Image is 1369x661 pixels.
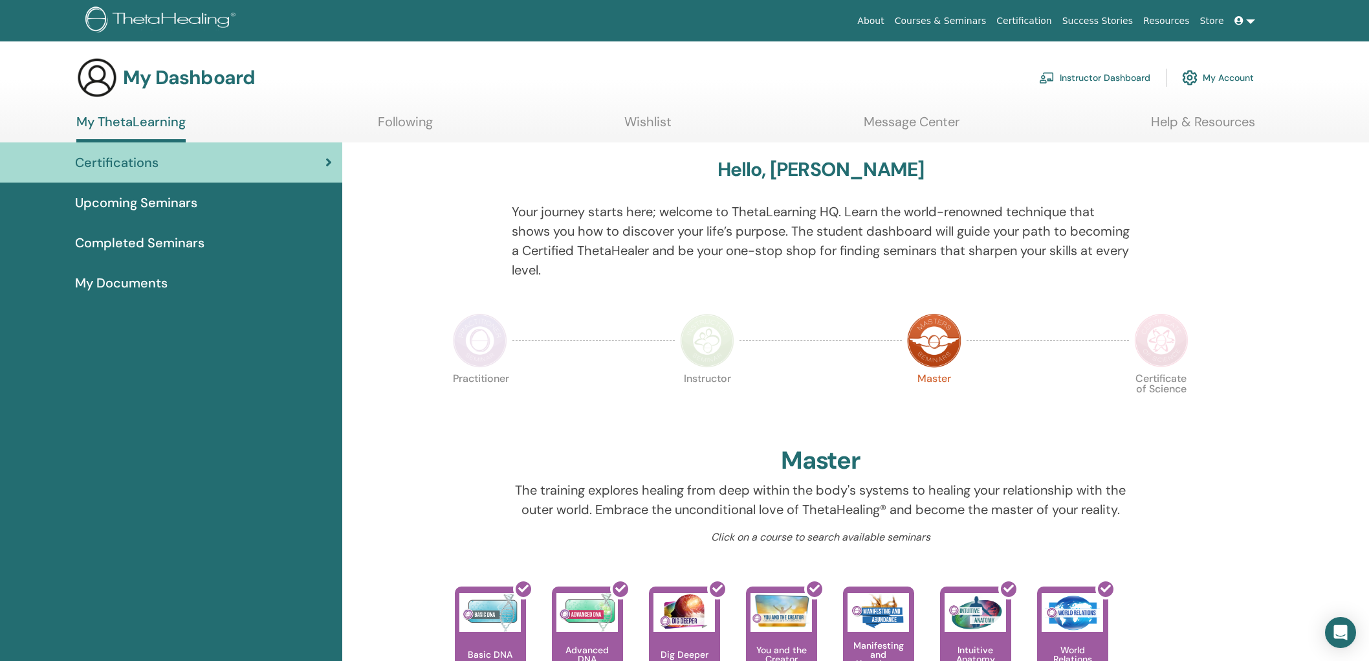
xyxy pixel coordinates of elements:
[1057,9,1138,33] a: Success Stories
[1039,72,1055,84] img: chalkboard-teacher.svg
[680,374,734,428] p: Instructor
[1195,9,1229,33] a: Store
[680,313,734,368] img: Instructor
[123,66,255,89] h3: My Dashboard
[907,313,961,368] img: Master
[945,593,1006,632] img: Intuitive Anatomy
[453,313,507,368] img: Practitioner
[1182,67,1198,89] img: cog.svg
[378,114,433,139] a: Following
[907,374,961,428] p: Master
[1325,617,1356,648] div: Open Intercom Messenger
[512,202,1130,280] p: Your journey starts here; welcome to ThetaLearning HQ. Learn the world-renowned technique that sh...
[76,57,118,98] img: generic-user-icon.jpg
[864,114,959,139] a: Message Center
[848,593,909,632] img: Manifesting and Abundance
[717,158,925,181] h3: Hello, [PERSON_NAME]
[781,446,861,476] h2: Master
[655,650,714,659] p: Dig Deeper
[1039,63,1150,92] a: Instructor Dashboard
[75,273,168,293] span: My Documents
[75,193,197,212] span: Upcoming Seminars
[991,9,1057,33] a: Certification
[1182,63,1254,92] a: My Account
[85,6,240,36] img: logo.png
[890,9,992,33] a: Courses & Seminars
[1042,593,1103,632] img: World Relations
[1138,9,1195,33] a: Resources
[75,233,204,252] span: Completed Seminars
[453,374,507,428] p: Practitioner
[512,480,1130,519] p: The training explores healing from deep within the body's systems to healing your relationship wi...
[1134,313,1188,368] img: Certificate of Science
[512,530,1130,545] p: Click on a course to search available seminars
[1134,374,1188,428] p: Certificate of Science
[556,593,618,632] img: Advanced DNA
[1151,114,1255,139] a: Help & Resources
[653,593,715,632] img: Dig Deeper
[76,114,186,142] a: My ThetaLearning
[459,593,521,632] img: Basic DNA
[852,9,889,33] a: About
[750,593,812,629] img: You and the Creator
[75,153,159,172] span: Certifications
[624,114,672,139] a: Wishlist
